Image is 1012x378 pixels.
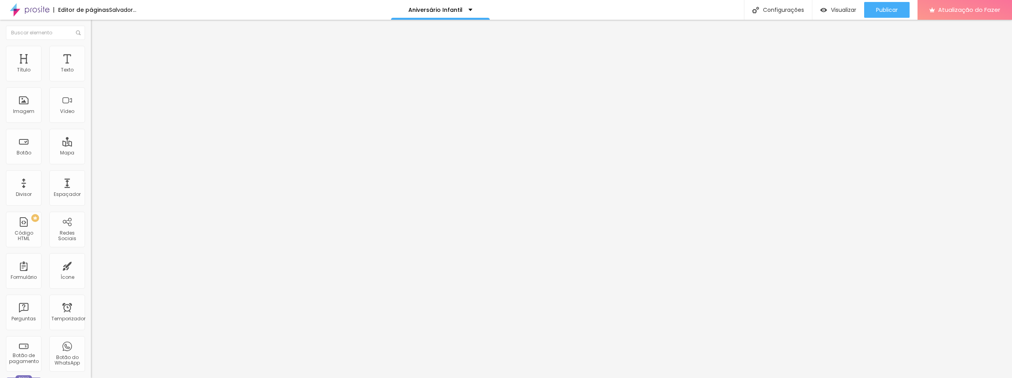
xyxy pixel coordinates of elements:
font: Imagem [13,108,34,115]
button: Publicar [864,2,910,18]
font: Editor de páginas [58,6,109,14]
font: Formulário [11,274,37,280]
font: Botão [17,149,31,156]
font: Configurações [763,6,804,14]
font: Perguntas [11,315,36,322]
input: Buscar elemento [6,26,85,40]
font: Texto [61,66,74,73]
font: Temporizador [51,315,85,322]
font: Código HTML [15,229,33,242]
font: Aniversário Infantil [408,6,463,14]
font: Botão de pagamento [9,352,39,364]
img: Ícone [76,30,81,35]
font: Visualizar [831,6,856,14]
font: Divisor [16,191,32,197]
img: Ícone [752,7,759,13]
font: Ícone [60,274,74,280]
font: Vídeo [60,108,74,115]
font: Atualização do Fazer [938,6,1000,14]
font: Mapa [60,149,74,156]
font: Título [17,66,30,73]
font: Publicar [876,6,898,14]
img: view-1.svg [820,7,827,13]
button: Visualizar [812,2,864,18]
font: Botão do WhatsApp [55,354,80,366]
font: Espaçador [54,191,81,197]
font: Salvador... [109,6,136,14]
font: Redes Sociais [58,229,76,242]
